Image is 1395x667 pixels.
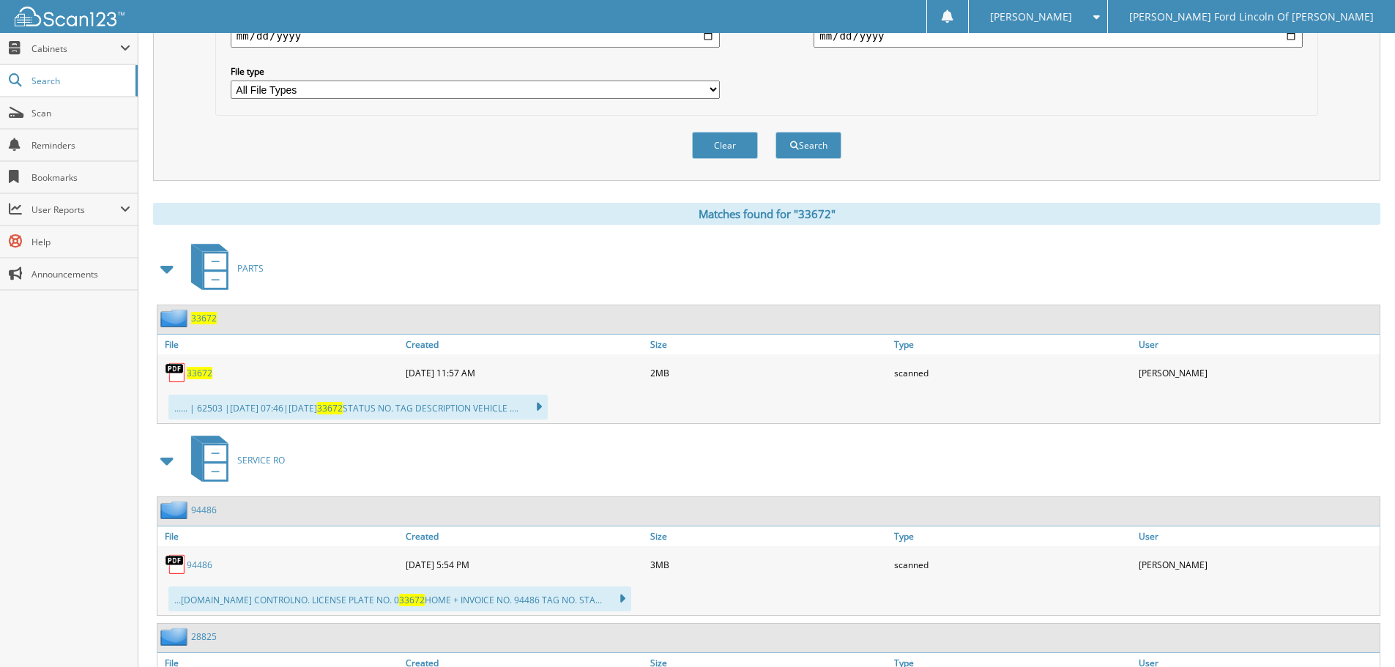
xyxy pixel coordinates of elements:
span: Scan [31,107,130,119]
img: folder2.png [160,309,191,327]
a: PARTS [182,239,264,297]
span: Reminders [31,139,130,152]
img: scan123-logo-white.svg [15,7,124,26]
span: Bookmarks [31,171,130,184]
a: 33672 [191,312,217,324]
div: ...[DOMAIN_NAME] CONTROLNO. LICENSE PLATE NO. 0 HOME + INVOICE NO. 94486 TAG NO. STA... [168,586,631,611]
div: [PERSON_NAME] [1135,358,1380,387]
img: PDF.png [165,554,187,575]
span: Help [31,236,130,248]
a: SERVICE RO [182,431,285,489]
span: Announcements [31,268,130,280]
img: folder2.png [160,501,191,519]
a: User [1135,526,1380,546]
span: PARTS [237,262,264,275]
span: User Reports [31,204,120,216]
span: Search [31,75,128,87]
a: 28825 [191,630,217,643]
div: scanned [890,550,1135,579]
div: [PERSON_NAME] [1135,550,1380,579]
button: Search [775,132,841,159]
a: Type [890,335,1135,354]
img: folder2.png [160,627,191,646]
a: Size [647,335,891,354]
div: ...... | 62503 |[DATE] 07:46|[DATE] STATUS NO. TAG DESCRIPTION VEHICLE .... [168,395,548,420]
span: [PERSON_NAME] [990,12,1072,21]
div: Matches found for "33672" [153,203,1380,225]
div: 3MB [647,550,891,579]
button: Clear [692,132,758,159]
span: Cabinets [31,42,120,55]
a: Created [402,526,647,546]
a: File [157,335,402,354]
div: [DATE] 5:54 PM [402,550,647,579]
a: Type [890,526,1135,546]
a: File [157,526,402,546]
img: PDF.png [165,362,187,384]
a: Created [402,335,647,354]
iframe: Chat Widget [1322,597,1395,667]
a: User [1135,335,1380,354]
span: 33672 [399,594,425,606]
a: Size [647,526,891,546]
a: 33672 [187,367,212,379]
div: [DATE] 11:57 AM [402,358,647,387]
input: start [231,24,720,48]
div: 2MB [647,358,891,387]
a: 94486 [191,504,217,516]
label: File type [231,65,720,78]
span: SERVICE RO [237,454,285,466]
span: 33672 [317,402,343,414]
div: scanned [890,358,1135,387]
input: end [814,24,1303,48]
a: 94486 [187,559,212,571]
span: [PERSON_NAME] Ford Lincoln Of [PERSON_NAME] [1129,12,1374,21]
